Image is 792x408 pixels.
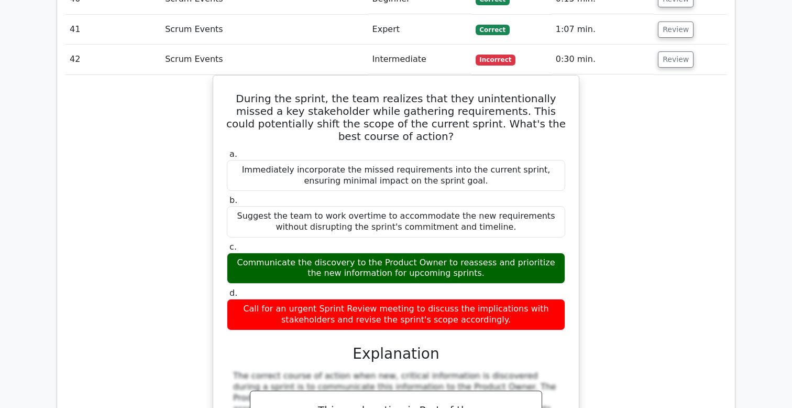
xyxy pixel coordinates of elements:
[552,45,654,74] td: 0:30 min.
[227,160,565,191] div: Immediately incorporate the missed requirements into the current sprint, ensuring minimal impact ...
[229,288,237,298] span: d.
[65,45,161,74] td: 42
[368,15,471,45] td: Expert
[229,149,237,159] span: a.
[368,45,471,74] td: Intermediate
[229,242,237,252] span: c.
[226,92,566,143] h5: During the sprint, the team realizes that they unintentionally missed a key stakeholder while gat...
[552,15,654,45] td: 1:07 min.
[658,22,694,38] button: Review
[229,195,237,205] span: b.
[476,25,510,35] span: Correct
[658,51,694,68] button: Review
[161,15,368,45] td: Scrum Events
[233,345,559,363] h3: Explanation
[161,45,368,74] td: Scrum Events
[227,253,565,284] div: Communicate the discovery to the Product Owner to reassess and prioritize the new information for...
[65,15,161,45] td: 41
[227,299,565,330] div: Call for an urgent Sprint Review meeting to discuss the implications with stakeholders and revise...
[227,206,565,238] div: Suggest the team to work overtime to accommodate the new requirements without disrupting the spri...
[476,55,516,65] span: Incorrect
